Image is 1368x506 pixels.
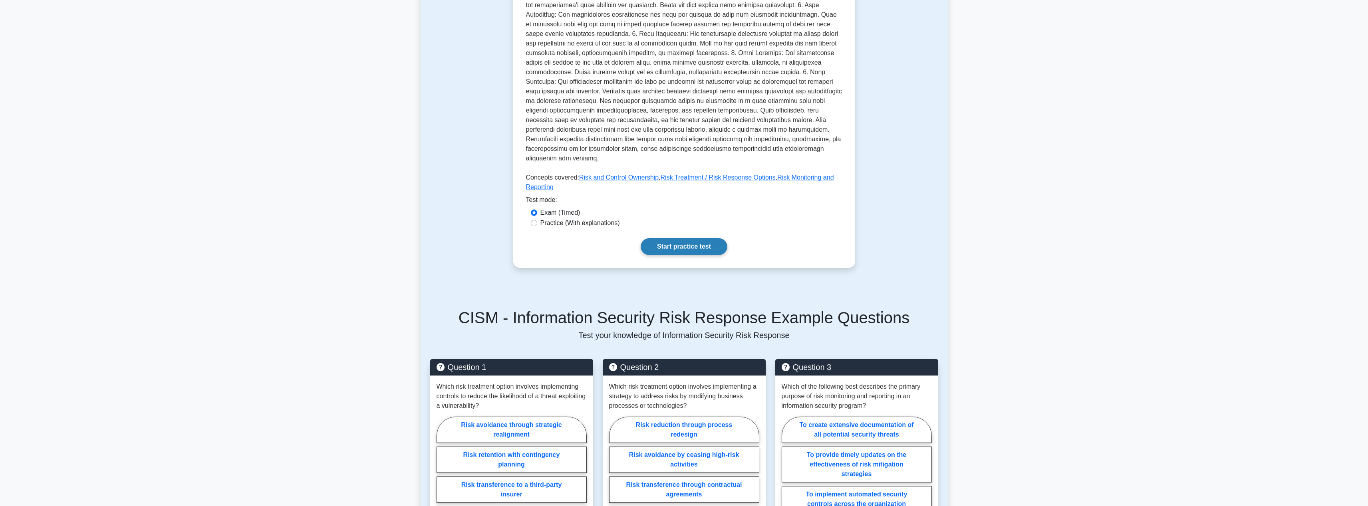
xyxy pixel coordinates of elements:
p: Test your knowledge of Information Security Risk Response [430,330,938,340]
h5: Question 2 [609,362,759,372]
label: Risk retention with contingency planning [437,447,587,473]
h5: Question 1 [437,362,587,372]
label: Practice (With explanations) [540,218,620,228]
label: To create extensive documentation of all potential security threats [782,417,932,443]
p: Which of the following best describes the primary purpose of risk monitoring and reporting in an ... [782,382,932,411]
label: Risk avoidance through strategic realignment [437,417,587,443]
h5: CISM - Information Security Risk Response Example Questions [430,308,938,327]
label: Exam (Timed) [540,208,580,217]
a: Start practice test [641,238,727,255]
p: Which risk treatment option involves implementing controls to reduce the likelihood of a threat e... [437,382,587,411]
p: Which risk treatment option involves implementing a strategy to address risks by modifying busine... [609,382,759,411]
p: Concepts covered: , , [526,173,842,195]
a: Risk and Control Ownership [579,174,659,181]
label: To provide timely updates on the effectiveness of risk mitigation strategies [782,447,932,482]
label: Risk transference through contractual agreements [609,476,759,503]
div: Test mode: [526,195,842,208]
h5: Question 3 [782,362,932,372]
label: Risk transference to a third-party insurer [437,476,587,503]
a: Risk Treatment / Risk Response Options [661,174,776,181]
label: Risk avoidance by ceasing high-risk activities [609,447,759,473]
label: Risk reduction through process redesign [609,417,759,443]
